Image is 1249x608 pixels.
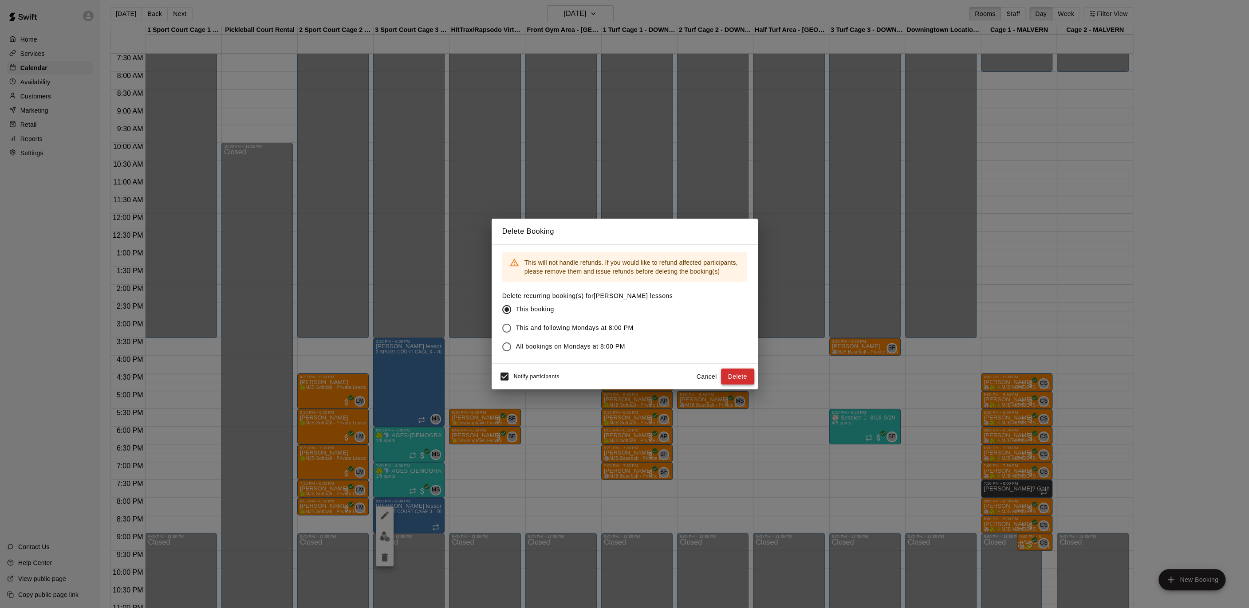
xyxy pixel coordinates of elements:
span: This booking [516,305,554,314]
div: This will not handle refunds. If you would like to refund affected participants, please remove th... [524,255,740,279]
label: Delete recurring booking(s) for [PERSON_NAME] lessons [502,291,673,300]
span: Notify participants [514,373,559,380]
h2: Delete Booking [492,219,758,244]
span: All bookings on Mondays at 8:00 PM [516,342,625,351]
button: Delete [721,369,754,385]
button: Cancel [693,369,721,385]
span: This and following Mondays at 8:00 PM [516,323,634,333]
